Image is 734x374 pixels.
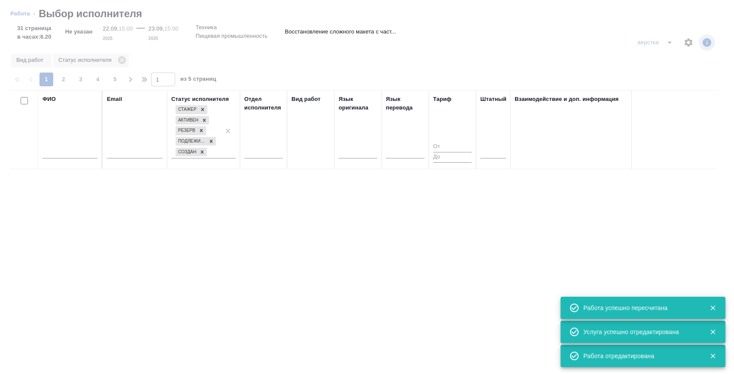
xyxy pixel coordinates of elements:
[583,328,697,336] div: Услуга успешно отредактирована
[176,137,206,146] div: Подлежит внедрению
[176,116,200,125] div: Активен
[515,95,619,103] div: Взаимодействие и доп. информация
[285,27,396,36] p: Восстановление сложного макета с част...
[175,115,210,126] div: Стажер, Активен, Резерв, Подлежит внедрению, Создан
[339,95,377,112] div: Язык оригинала
[583,352,697,360] div: Работа отредактирована
[704,304,722,312] button: Закрыть
[433,95,452,103] div: Тариф
[704,352,722,360] button: Закрыть
[704,328,722,336] button: Закрыть
[171,95,229,103] div: Статус исполнителя
[175,125,207,136] div: Стажер, Активен, Резерв, Подлежит внедрению, Создан
[480,95,507,103] div: Штатный
[176,105,198,114] div: Стажер
[175,136,217,147] div: Стажер, Активен, Резерв, Подлежит внедрению, Создан
[386,95,425,112] div: Язык перевода
[291,95,321,103] div: Вид работ
[42,95,56,103] div: ФИО
[175,104,208,115] div: Стажер, Активен, Резерв, Подлежит внедрению, Создан
[107,95,122,103] div: Email
[175,147,208,158] div: Стажер, Активен, Резерв, Подлежит внедрению, Создан
[433,152,472,163] input: До
[433,142,472,152] input: От
[176,148,197,157] div: Создан
[583,304,697,312] div: Работа успешно пересчитана
[244,95,283,112] div: Отдел исполнителя
[176,126,197,135] div: Резерв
